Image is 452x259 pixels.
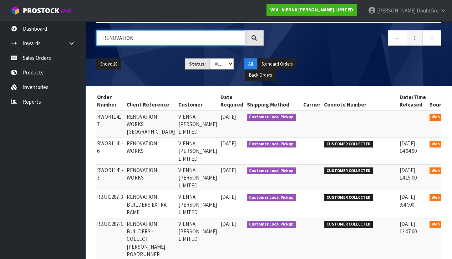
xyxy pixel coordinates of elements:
td: VIENNA [PERSON_NAME] LIMITED [177,165,219,191]
nav: Page navigation [274,30,442,48]
span: CUSTOMER COLLECTED [324,141,373,148]
td: RWOR1141-3 [95,165,125,191]
td: VIENNA [PERSON_NAME] LIMITED [177,191,219,218]
a: → [422,30,441,46]
span: Customer Local Pickup [247,141,296,148]
a: 1 [407,30,423,46]
span: [DATE] 14:04:00 [400,140,417,154]
td: VIENNA [PERSON_NAME] LIMITED [177,111,219,138]
button: Back Orders [245,69,276,81]
td: RENOVATION WORKS [125,138,177,164]
strong: Status: [189,61,206,67]
span: CUSTOMER COLLECTED [324,194,373,201]
span: [DATE] 9:47:00 [400,193,415,208]
button: Show: 10 [96,58,121,70]
td: RWOR1141-6 [95,138,125,164]
span: [DATE] [220,167,236,173]
th: Client Reference [125,92,177,111]
small: WMS [61,8,72,15]
td: VIENNA [PERSON_NAME] LIMITED [177,138,219,164]
span: Customer Local Pickup [247,221,296,228]
button: Standard Orders [258,58,296,70]
th: Order Number [95,92,125,111]
span: [DATE] [220,193,236,200]
span: Customer Local Pickup [247,114,296,121]
th: Shipping Method [245,92,302,111]
th: Date Required [219,92,245,111]
button: All [244,58,257,70]
td: RENOVATION BUILDERS EXTRA RAME [125,191,177,218]
td: RENOVATION WORKS [GEOGRAPHIC_DATA] [125,111,177,138]
a: ← [388,30,407,46]
span: [DATE] [220,221,236,227]
span: [DATE] 13:07:00 [400,221,417,235]
input: Search sales orders [96,30,245,46]
span: [DATE] [220,140,236,147]
th: Customer [177,92,219,111]
td: RBUI1287-3 [95,191,125,218]
img: cube-alt.png [11,6,20,15]
span: Doubtfire [417,7,439,14]
strong: V04 - VIENNA [PERSON_NAME] LIMITED [270,7,353,13]
span: Customer Local Pickup [247,167,296,175]
th: Connote Number [322,92,398,111]
span: [DATE] 14:15:00 [400,167,417,181]
span: Customer Local Pickup [247,194,296,201]
th: Date/Time Released [398,92,428,111]
td: RWOR1141-7 [95,111,125,138]
th: Carrier [301,92,322,111]
td: RENOVATION WORKS [125,165,177,191]
span: CUSTOMER COLLECTED [324,167,373,175]
span: [PERSON_NAME] [377,7,416,14]
span: ProStock [23,6,59,15]
span: CUSTOMER COLLECTED [324,221,373,228]
span: [DATE] [220,113,236,120]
